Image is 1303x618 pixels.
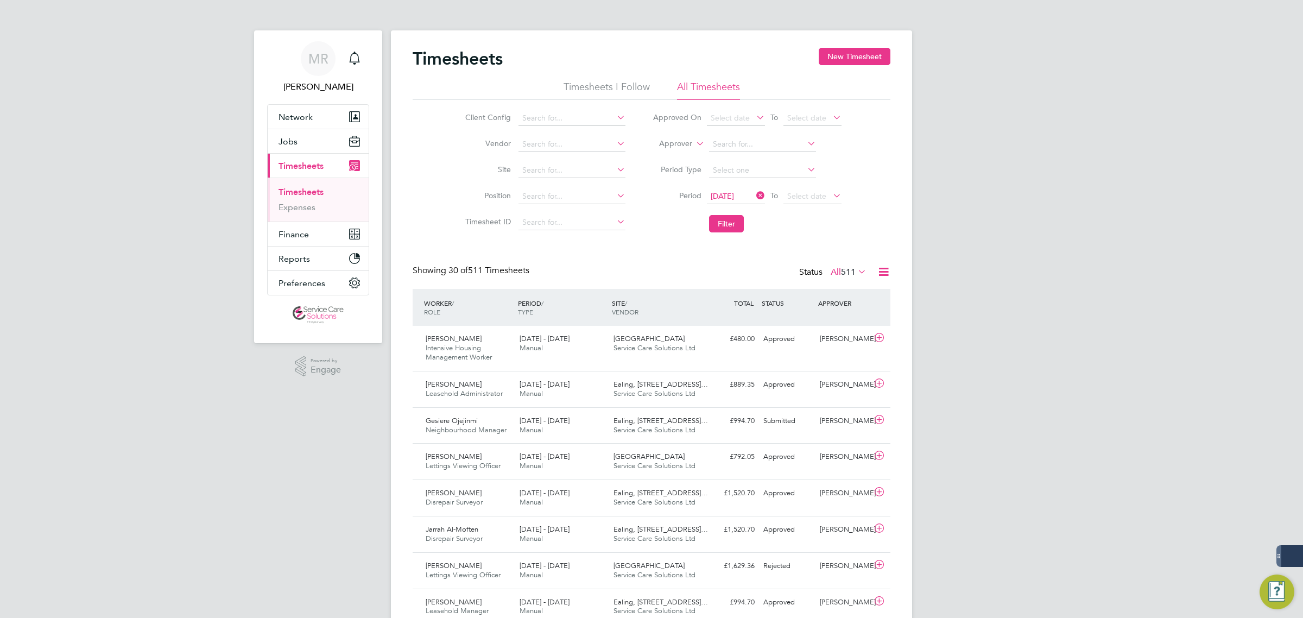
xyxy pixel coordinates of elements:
[279,136,298,147] span: Jobs
[625,299,627,307] span: /
[308,52,328,66] span: MR
[734,299,754,307] span: TOTAL
[815,412,872,430] div: [PERSON_NAME]
[703,557,759,575] div: £1,629.36
[520,534,543,543] span: Manual
[520,525,570,534] span: [DATE] - [DATE]
[293,306,344,324] img: servicecare-logo-retina.png
[613,425,695,434] span: Service Care Solutions Ltd
[613,461,695,470] span: Service Care Solutions Ltd
[267,80,369,93] span: Matt Robson
[311,356,341,365] span: Powered by
[564,80,650,100] li: Timesheets I Follow
[759,521,815,539] div: Approved
[520,380,570,389] span: [DATE] - [DATE]
[613,597,708,607] span: Ealing, [STREET_ADDRESS]…
[613,525,708,534] span: Ealing, [STREET_ADDRESS]…
[279,278,325,288] span: Preferences
[703,330,759,348] div: £480.00
[759,330,815,348] div: Approved
[787,113,826,123] span: Select date
[295,356,341,377] a: Powered byEngage
[759,376,815,394] div: Approved
[462,191,511,200] label: Position
[426,425,507,434] span: Neighbourhood Manager
[421,293,515,321] div: WORKER
[279,161,324,171] span: Timesheets
[462,217,511,226] label: Timesheet ID
[819,48,890,65] button: New Timesheet
[268,222,369,246] button: Finance
[1260,575,1294,609] button: Engage Resource Center
[815,521,872,539] div: [PERSON_NAME]
[268,105,369,129] button: Network
[462,165,511,174] label: Site
[452,299,454,307] span: /
[815,293,872,313] div: APPROVER
[448,265,529,276] span: 511 Timesheets
[267,41,369,93] a: MR[PERSON_NAME]
[703,521,759,539] div: £1,520.70
[703,448,759,466] div: £792.05
[515,293,609,321] div: PERIOD
[653,112,701,122] label: Approved On
[520,389,543,398] span: Manual
[462,138,511,148] label: Vendor
[613,389,695,398] span: Service Care Solutions Ltd
[426,334,482,343] span: [PERSON_NAME]
[518,163,625,178] input: Search for...
[613,570,695,579] span: Service Care Solutions Ltd
[815,376,872,394] div: [PERSON_NAME]
[413,48,503,70] h2: Timesheets
[613,380,708,389] span: Ealing, [STREET_ADDRESS]…
[613,416,708,425] span: Ealing, [STREET_ADDRESS]…
[703,412,759,430] div: £994.70
[711,113,750,123] span: Select date
[279,254,310,264] span: Reports
[426,534,483,543] span: Disrepair Surveyor
[520,425,543,434] span: Manual
[831,267,866,278] label: All
[426,570,501,579] span: Lettings Viewing Officer
[462,112,511,122] label: Client Config
[677,80,740,100] li: All Timesheets
[518,215,625,230] input: Search for...
[448,265,468,276] span: 30 of
[711,191,734,201] span: [DATE]
[279,202,315,212] a: Expenses
[426,380,482,389] span: [PERSON_NAME]
[815,484,872,502] div: [PERSON_NAME]
[426,606,489,615] span: Leasehold Manager
[426,561,482,570] span: [PERSON_NAME]
[413,265,532,276] div: Showing
[643,138,692,149] label: Approver
[518,307,533,316] span: TYPE
[426,389,503,398] span: Leasehold Administrator
[426,416,478,425] span: Gesiere Ojejinmi
[799,265,869,280] div: Status
[268,154,369,178] button: Timesheets
[787,191,826,201] span: Select date
[609,293,703,321] div: SITE
[613,452,685,461] span: [GEOGRAPHIC_DATA]
[841,267,856,278] span: 511
[767,188,781,203] span: To
[703,376,759,394] div: £889.35
[767,110,781,124] span: To
[520,606,543,615] span: Manual
[268,129,369,153] button: Jobs
[759,412,815,430] div: Submitted
[424,307,440,316] span: ROLE
[279,112,313,122] span: Network
[426,461,501,470] span: Lettings Viewing Officer
[268,178,369,222] div: Timesheets
[815,448,872,466] div: [PERSON_NAME]
[518,189,625,204] input: Search for...
[279,229,309,239] span: Finance
[520,452,570,461] span: [DATE] - [DATE]
[520,343,543,352] span: Manual
[815,557,872,575] div: [PERSON_NAME]
[426,452,482,461] span: [PERSON_NAME]
[426,497,483,507] span: Disrepair Surveyor
[759,557,815,575] div: Rejected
